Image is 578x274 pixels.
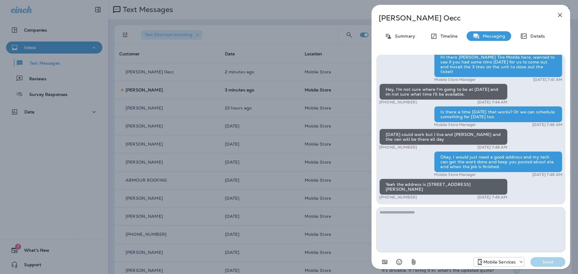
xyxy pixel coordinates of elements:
p: Timeline [437,34,458,38]
p: Mobile Store Manager [434,172,476,177]
p: [DATE] 7:49 AM [477,195,508,200]
div: Is there a time [DATE] that works? Or we can schedule something for [DATE] too. [434,106,562,122]
p: [DATE] 7:48 AM [532,172,562,177]
p: [PERSON_NAME] Oecc [379,14,543,22]
p: [PHONE_NUMBER] [379,195,417,200]
p: Mobile Store Manager [434,122,476,127]
p: [DATE] 7:44 AM [477,100,508,105]
div: Hi there [PERSON_NAME] Tire Mobile here, wanted to see if you had some time [DATE] for us to come... [434,51,562,77]
p: Messaging [480,34,505,38]
div: [DATE] could work but I live and [PERSON_NAME] and the van will be there all day [379,129,508,145]
p: [DATE] 7:41 AM [533,77,562,82]
div: Yeah the address is [STREET_ADDRESS][PERSON_NAME] [379,179,508,195]
p: [PHONE_NUMBER] [379,100,417,105]
div: +1 (402) 537-0264 [474,258,524,266]
p: Details [527,34,545,38]
p: [DATE] 7:46 AM [477,145,508,150]
button: Add in a premade template [379,256,391,268]
div: Hey, I'm not sure where I'm going to be at [DATE] and im not sure what time I'll be available. [379,84,508,100]
p: Summary [392,34,415,38]
p: Mobile Store Manager [434,77,476,82]
p: [PHONE_NUMBER] [379,145,417,150]
p: [DATE] 7:46 AM [532,122,562,127]
div: Okay, I would just need a good address and my tech can get the work done and keep you posted abou... [434,151,562,172]
button: Select an emoji [393,256,405,268]
p: Mobile Services [483,260,516,264]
